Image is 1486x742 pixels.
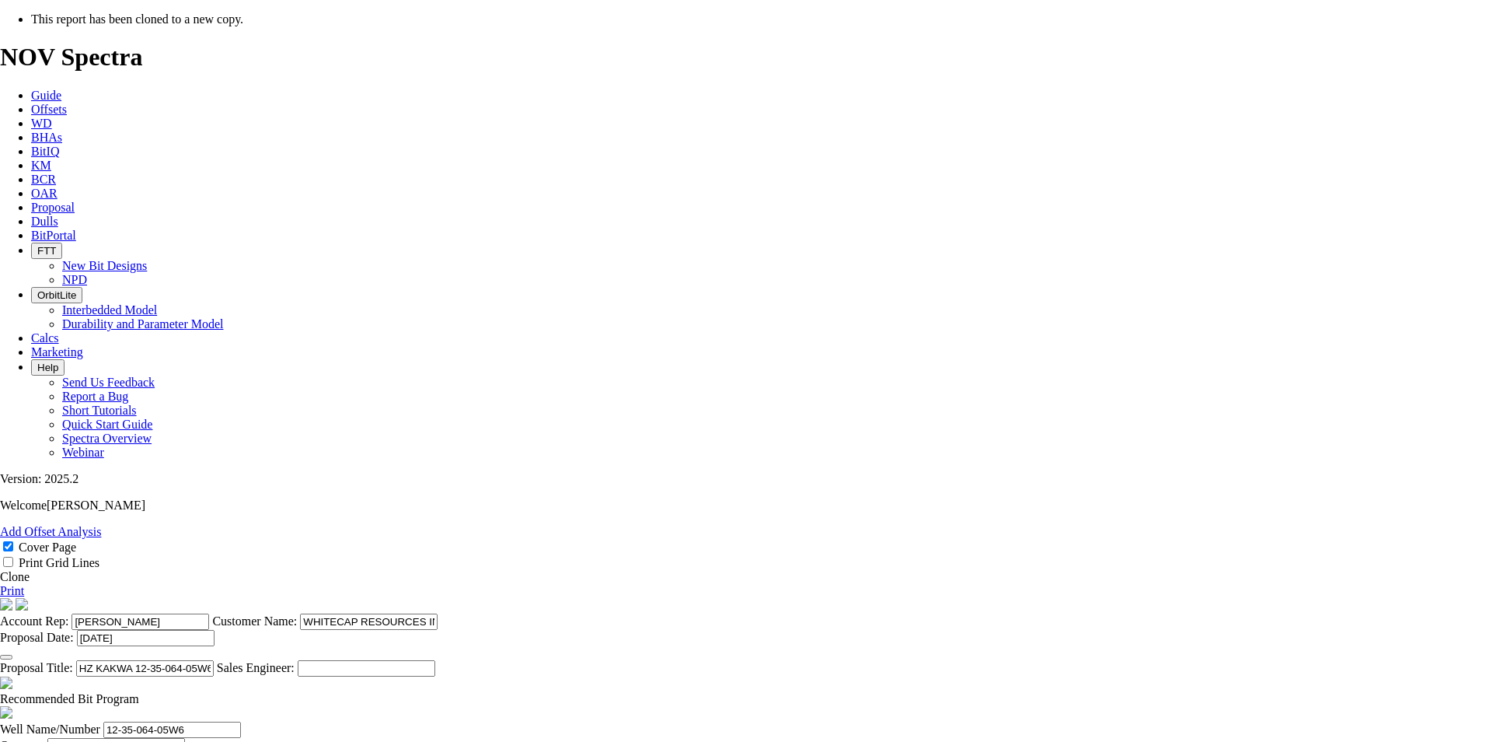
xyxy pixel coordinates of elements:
a: NPD [62,273,87,286]
label: Print Grid Lines [19,556,99,569]
span: OrbitLite [37,289,76,301]
a: New Bit Designs [62,259,147,272]
button: Help [31,359,65,376]
label: Customer Name: [212,614,297,628]
a: Spectra Overview [62,432,152,445]
span: Help [37,362,58,373]
a: WD [31,117,52,130]
a: Report a Bug [62,390,128,403]
span: FTT [37,245,56,257]
a: BitIQ [31,145,59,158]
a: Durability and Parameter Model [62,317,224,331]
a: Interbedded Model [62,303,157,317]
a: Guide [31,89,61,102]
span: This report has been cloned to a new copy. [31,12,243,26]
a: KM [31,159,51,172]
a: OAR [31,187,58,200]
img: cover-graphic.e5199e77.png [16,598,28,611]
a: Quick Start Guide [62,418,152,431]
label: Sales Engineer: [217,661,295,674]
button: FTT [31,243,62,259]
a: Dulls [31,215,58,228]
a: BHAs [31,131,62,144]
button: OrbitLite [31,287,82,303]
a: Proposal [31,201,75,214]
a: Offsets [31,103,67,116]
a: Calcs [31,331,59,345]
a: BitPortal [31,229,76,242]
a: BCR [31,173,56,186]
a: Marketing [31,345,83,359]
a: Webinar [62,446,104,459]
span: [PERSON_NAME] [47,499,145,512]
label: Cover Page [19,541,76,554]
a: Short Tutorials [62,404,137,417]
a: Send Us Feedback [62,376,155,389]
